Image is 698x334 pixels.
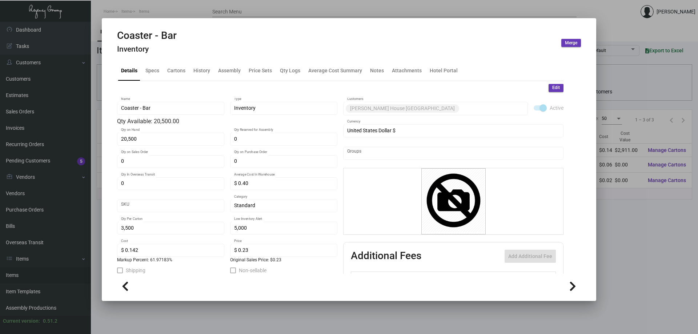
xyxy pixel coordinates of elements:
[121,67,137,75] div: Details
[561,39,581,47] button: Merge
[239,266,266,275] span: Non-sellable
[373,272,454,285] th: Type
[370,67,384,75] div: Notes
[508,253,552,259] span: Add Additional Fee
[552,85,560,91] span: Edit
[218,67,241,75] div: Assembly
[351,272,373,285] th: Active
[145,67,159,75] div: Specs
[126,266,145,275] span: Shipping
[3,317,40,325] div: Current version:
[505,250,556,263] button: Add Additional Fee
[193,67,210,75] div: History
[43,317,57,325] div: 0.51.2
[485,272,514,285] th: Price
[117,45,177,54] h4: Inventory
[392,67,422,75] div: Attachments
[430,67,458,75] div: Hotel Portal
[167,67,185,75] div: Cartons
[351,250,421,263] h2: Additional Fees
[461,105,524,111] input: Add new..
[280,67,300,75] div: Qty Logs
[454,272,484,285] th: Cost
[346,104,459,113] mat-chip: [PERSON_NAME] House [GEOGRAPHIC_DATA]
[514,272,547,285] th: Price type
[550,104,563,112] span: Active
[565,40,577,46] span: Merge
[308,67,362,75] div: Average Cost Summary
[549,84,563,92] button: Edit
[117,117,337,126] div: Qty Available: 20,500.00
[347,150,560,156] input: Add new..
[249,67,272,75] div: Price Sets
[117,29,177,42] h2: Coaster - Bar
